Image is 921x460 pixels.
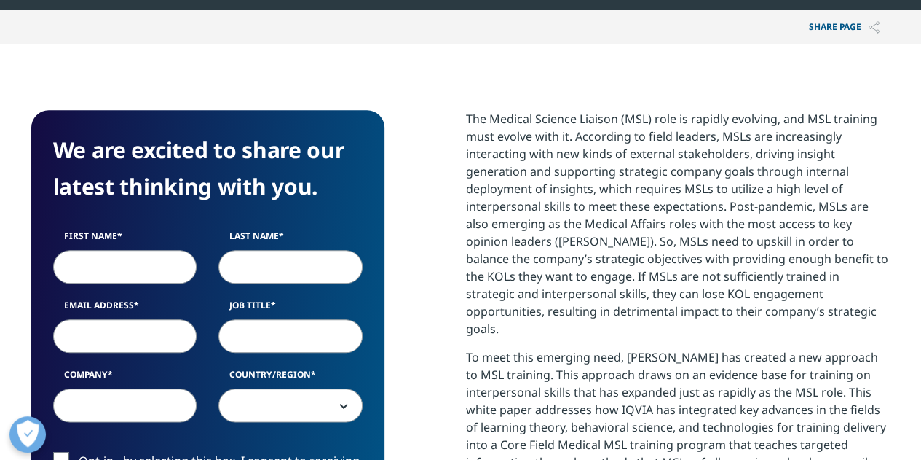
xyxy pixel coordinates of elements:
h4: We are excited to share our latest thinking with you. [53,132,363,205]
label: First Name [53,230,197,250]
label: Email Address [53,299,197,319]
button: Share PAGEShare PAGE [798,10,890,44]
label: Job Title [218,299,363,319]
p: The Medical Science Liaison (MSL) role is rapidly evolving, and MSL training must evolve with it.... [466,110,890,348]
label: Country/Region [218,368,363,389]
label: Last Name [218,230,363,250]
label: Company [53,368,197,389]
p: Share PAGE [798,10,890,44]
img: Share PAGE [869,21,880,34]
button: Open Preferences [9,416,46,453]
